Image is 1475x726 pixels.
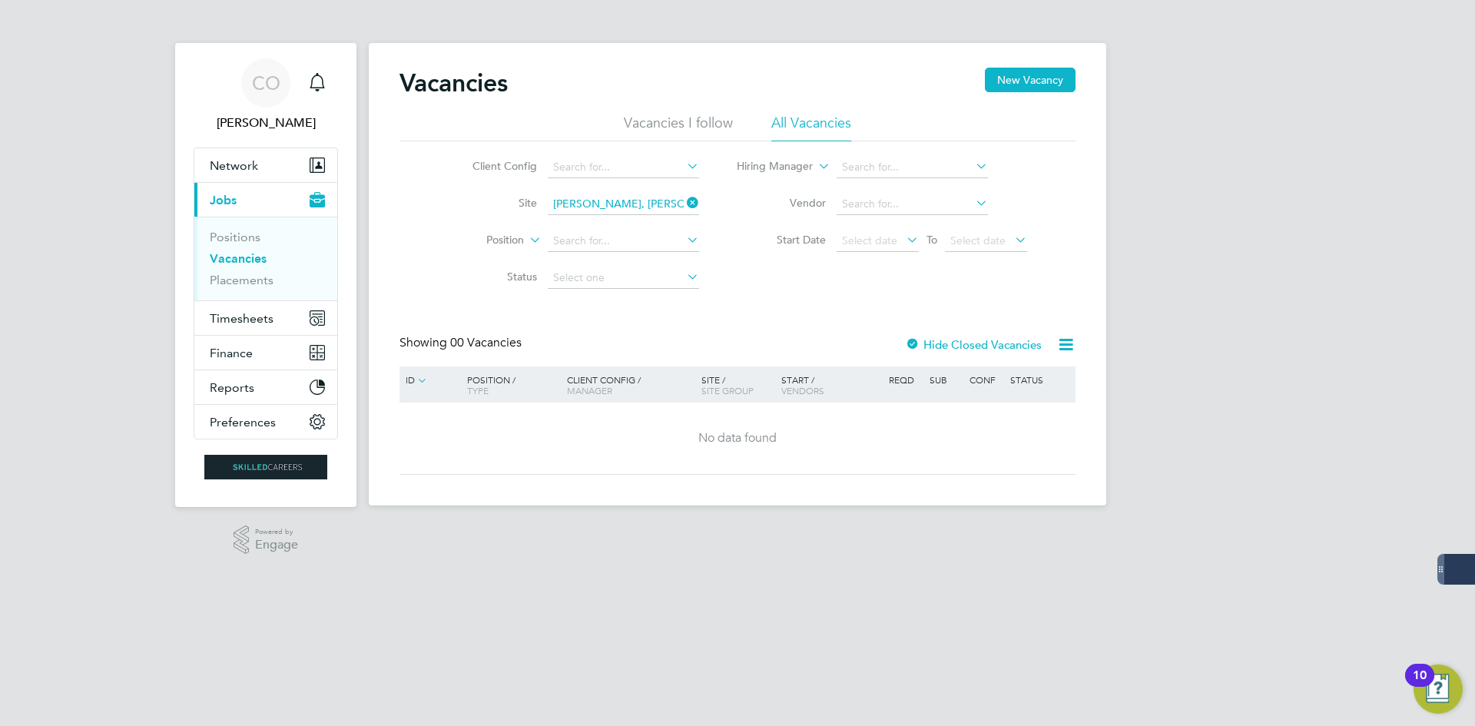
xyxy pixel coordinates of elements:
div: Conf [966,366,1006,393]
span: Craig O'Donovan [194,114,338,132]
button: Timesheets [194,301,337,335]
button: Network [194,148,337,182]
span: To [922,230,942,250]
span: Jobs [210,193,237,207]
span: Preferences [210,415,276,429]
button: Finance [194,336,337,370]
li: Vacancies I follow [624,114,733,141]
input: Search for... [548,157,699,178]
div: No data found [402,430,1073,446]
label: Client Config [449,159,537,173]
a: CO[PERSON_NAME] [194,58,338,132]
a: Vacancies [210,251,267,266]
li: All Vacancies [771,114,851,141]
div: Showing [399,335,525,351]
a: Powered byEngage [234,525,299,555]
div: Reqd [885,366,925,393]
label: Start Date [737,233,826,247]
span: Engage [255,539,298,552]
span: CO [252,73,280,93]
input: Search for... [548,230,699,252]
span: Reports [210,380,254,395]
span: Timesheets [210,311,273,326]
label: Vendor [737,196,826,210]
label: Hide Closed Vacancies [905,337,1042,352]
div: Position / [456,366,563,403]
span: Vendors [781,384,824,396]
span: Type [467,384,489,396]
span: Network [210,158,258,173]
a: Placements [210,273,273,287]
img: skilledcareers-logo-retina.png [204,455,327,479]
div: 10 [1413,675,1427,695]
h2: Vacancies [399,68,508,98]
button: Jobs [194,183,337,217]
div: Jobs [194,217,337,300]
button: Preferences [194,405,337,439]
label: Hiring Manager [724,159,813,174]
button: New Vacancy [985,68,1076,92]
div: Start / [777,366,885,403]
input: Select one [548,267,699,289]
span: Select date [842,234,897,247]
div: Client Config / [563,366,698,403]
span: Powered by [255,525,298,539]
input: Search for... [548,194,699,215]
a: Go to home page [194,455,338,479]
label: Status [449,270,537,283]
span: Site Group [701,384,754,396]
span: Finance [210,346,253,360]
span: Select date [950,234,1006,247]
input: Search for... [837,194,988,215]
label: Site [449,196,537,210]
nav: Main navigation [175,43,356,507]
button: Reports [194,370,337,404]
button: Open Resource Center, 10 new notifications [1414,665,1463,714]
div: Sub [926,366,966,393]
input: Search for... [837,157,988,178]
label: Position [436,233,524,248]
span: 00 Vacancies [450,335,522,350]
span: Manager [567,384,612,396]
div: Status [1006,366,1073,393]
a: Positions [210,230,260,244]
div: Site / [698,366,778,403]
div: ID [402,366,456,394]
